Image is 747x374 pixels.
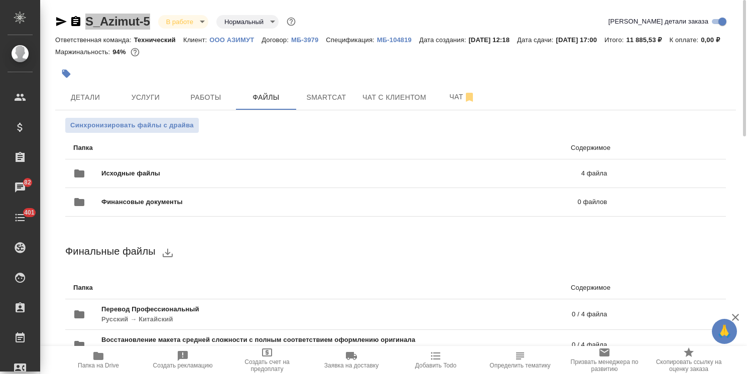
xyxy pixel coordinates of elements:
[101,168,370,178] span: Исходные файлы
[101,345,493,355] p: Не указан → Не указан
[332,143,610,153] p: Содержимое
[231,358,303,372] span: Создать счет на предоплату
[225,346,309,374] button: Создать счет на предоплату
[182,91,230,104] span: Работы
[415,362,456,369] span: Добавить Todo
[153,362,213,369] span: Создать рекламацию
[653,358,725,372] span: Скопировать ссылку на оценку заказа
[55,16,67,28] button: Скопировать ссылку для ЯМессенджера
[468,36,517,44] p: [DATE] 12:18
[647,346,731,374] button: Скопировать ссылку на оценку заказа
[716,321,733,342] span: 🙏
[73,143,332,153] p: Папка
[377,36,419,44] p: МБ-104819
[134,36,183,44] p: Технический
[285,15,298,28] button: Доп статусы указывают на важность/срочность заказа
[73,283,332,293] p: Папка
[156,241,180,265] button: download
[370,168,607,178] p: 4 файла
[121,91,170,104] span: Услуги
[493,340,607,350] p: 0 / 4 файла
[3,205,38,230] a: 401
[262,36,291,44] p: Договор:
[101,304,386,314] span: Перевод Профессиональный
[65,118,199,133] button: Синхронизировать файлы с драйва
[209,35,262,44] a: ООО АЗИМУТ
[332,283,610,293] p: Содержимое
[478,346,562,374] button: Определить тематику
[101,197,380,207] span: Финансовые документы
[61,91,109,104] span: Детали
[70,120,194,130] span: Синхронизировать файлы с драйва
[380,197,607,207] p: 0 файлов
[163,18,196,26] button: В работе
[78,362,119,369] span: Папка на Drive
[67,302,91,326] button: folder
[55,48,112,56] p: Маржинальность:
[302,91,350,104] span: Smartcat
[65,246,156,257] span: Финальные файлы
[394,346,478,374] button: Добавить Todo
[18,208,41,218] span: 401
[701,36,727,44] p: 0,00 ₽
[291,36,326,44] p: МБ-3979
[517,36,556,44] p: Дата сдачи:
[489,362,550,369] span: Определить тематику
[242,91,290,104] span: Файлы
[67,161,91,185] button: folder
[324,362,379,369] span: Заявка на доставку
[608,17,708,27] span: [PERSON_NAME] детали заказа
[85,15,150,28] a: S_Azimut-5
[158,15,208,29] div: В работе
[129,46,142,59] button: 573.00 RUB;
[183,36,209,44] p: Клиент:
[604,36,626,44] p: Итого:
[669,36,701,44] p: К оплате:
[309,346,394,374] button: Заявка на доставку
[362,91,426,104] span: Чат с клиентом
[291,35,326,44] a: МБ-3979
[141,346,225,374] button: Создать рекламацию
[55,36,134,44] p: Ответственная команда:
[419,36,468,44] p: Дата создания:
[216,15,279,29] div: В работе
[438,91,486,103] span: Чат
[209,36,262,44] p: ООО АЗИМУТ
[556,36,604,44] p: [DATE] 17:00
[67,333,91,357] button: folder
[55,63,77,85] button: Добавить тэг
[56,346,141,374] button: Папка на Drive
[712,319,737,344] button: 🙏
[67,190,91,214] button: folder
[463,91,475,103] svg: Отписаться
[221,18,267,26] button: Нормальный
[326,36,377,44] p: Спецификация:
[627,36,670,44] p: 11 885,53 ₽
[112,48,128,56] p: 94%
[386,309,607,319] p: 0 / 4 файла
[3,175,38,200] a: 82
[377,35,419,44] a: МБ-104819
[70,16,82,28] button: Скопировать ссылку
[101,314,386,324] p: Русский → Китайский
[18,177,37,188] span: 82
[562,346,647,374] button: Призвать менеджера по развитию
[101,335,493,345] span: Восстановление макета средней сложности с полным соответствием оформлению оригинала
[568,358,641,372] span: Призвать менеджера по развитию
